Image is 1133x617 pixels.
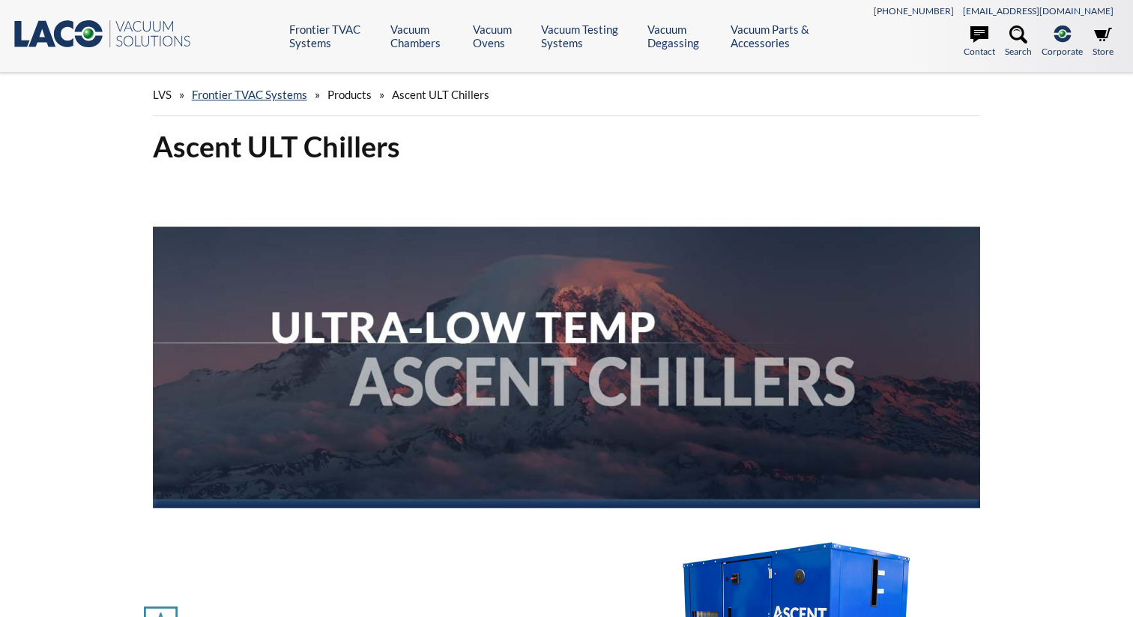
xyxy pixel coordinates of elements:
[1093,25,1114,58] a: Store
[874,5,954,16] a: [PHONE_NUMBER]
[327,88,372,101] span: Products
[153,128,981,165] h1: Ascent ULT Chillers
[153,177,981,508] img: Ascent ULT Chillers Banner
[289,22,379,49] a: Frontier TVAC Systems
[192,88,307,101] a: Frontier TVAC Systems
[731,22,840,49] a: Vacuum Parts & Accessories
[473,22,530,49] a: Vacuum Ovens
[963,5,1114,16] a: [EMAIL_ADDRESS][DOMAIN_NAME]
[647,22,720,49] a: Vacuum Degassing
[541,22,635,49] a: Vacuum Testing Systems
[390,22,462,49] a: Vacuum Chambers
[1042,44,1083,58] span: Corporate
[392,88,489,101] span: Ascent ULT Chillers
[1005,25,1032,58] a: Search
[964,25,995,58] a: Contact
[153,88,172,101] span: LVS
[153,73,981,116] div: » » »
